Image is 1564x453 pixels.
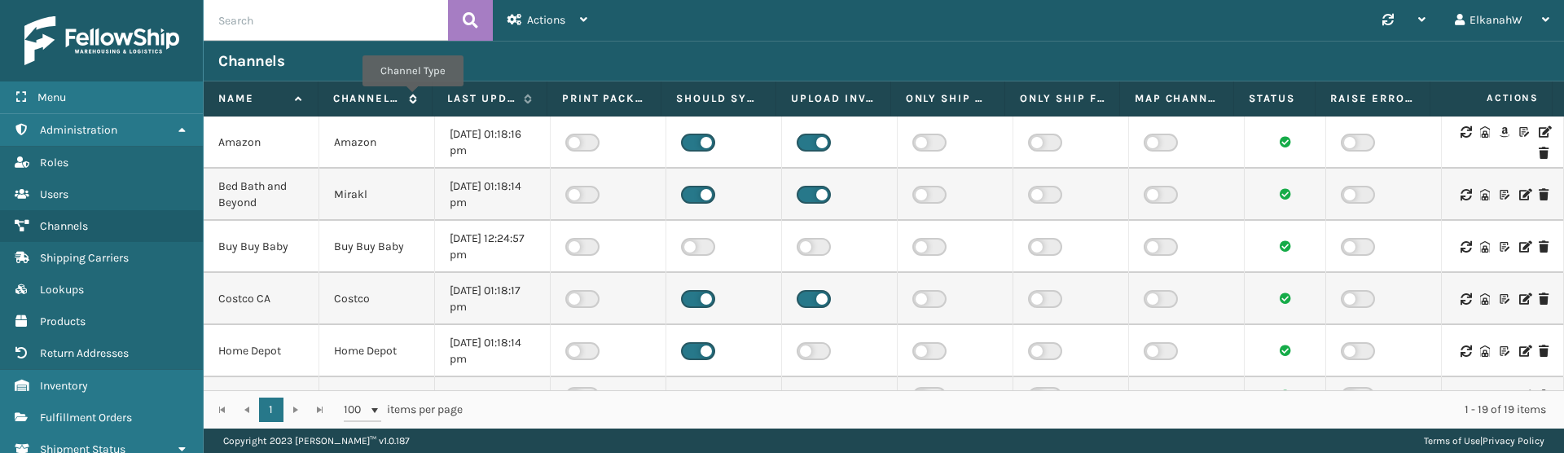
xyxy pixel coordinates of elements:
[1539,241,1549,253] i: Delete
[223,429,410,453] p: Copyright 2023 [PERSON_NAME]™ v 1.0.187
[344,402,368,418] span: 100
[906,91,991,106] label: Only Ship using Required Carrier Service
[319,221,435,273] td: Buy Buy Baby
[319,273,435,325] td: Costco
[40,251,129,265] span: Shipping Carriers
[319,169,435,221] td: Mirakl
[1539,147,1549,159] i: Delete
[1519,126,1529,138] i: Customize Label
[435,325,551,377] td: [DATE] 01:18:14 pm
[562,91,647,106] label: Print packing slip
[1280,240,1291,252] i: Channel sync succeeded.
[1280,136,1291,147] i: Channel sync succeeded.
[40,379,88,393] span: Inventory
[259,398,283,422] a: 1
[40,156,68,169] span: Roles
[1280,188,1291,200] i: Channel sync succeeded.
[1519,293,1529,305] i: Edit
[1480,345,1490,357] i: Warehouse Codes
[1249,91,1300,106] label: Status
[40,283,84,297] span: Lookups
[24,16,179,65] img: logo
[37,90,66,104] span: Menu
[40,187,68,201] span: Users
[1461,241,1470,253] i: Sync
[218,239,304,255] div: Buy Buy Baby
[1424,435,1480,446] a: Terms of Use
[333,91,402,106] label: Channel Type
[1461,189,1470,200] i: Sync
[218,91,287,106] label: Name
[319,117,435,169] td: Amazon
[1330,91,1415,106] label: Raise Error On Related FO
[40,314,86,328] span: Products
[218,134,304,151] div: Amazon
[40,219,88,233] span: Channels
[1461,345,1470,357] i: Sync
[1461,293,1470,305] i: Sync
[1424,429,1544,453] div: |
[1480,189,1490,200] i: Warehouse Codes
[435,221,551,273] td: [DATE] 12:24:57 pm
[1519,189,1529,200] i: Edit
[1480,241,1490,253] i: Warehouse Codes
[1020,91,1105,106] label: Only Ship from Required Warehouse
[1135,91,1219,106] label: Map Channel Service
[435,377,551,415] td: -
[527,13,565,27] span: Actions
[40,123,117,137] span: Administration
[435,117,551,169] td: [DATE] 01:18:16 pm
[1519,241,1529,253] i: Edit
[1539,126,1549,138] i: Edit
[1280,345,1291,356] i: Channel sync succeeded.
[344,398,463,422] span: items per page
[218,291,304,307] div: Costco CA
[1480,126,1490,138] i: Warehouse Codes
[1500,293,1509,305] i: Customize Label
[319,325,435,377] td: Home Depot
[218,343,304,359] div: Home Depot
[1280,389,1291,401] i: Channel sync succeeded.
[435,169,551,221] td: [DATE] 01:18:14 pm
[1461,126,1470,138] i: Sync
[791,91,876,106] label: Upload inventory
[676,91,761,106] label: Should Sync
[447,91,516,106] label: Last update time
[218,178,304,211] div: Bed Bath and Beyond
[319,377,435,415] td: Manual Orders
[435,273,551,325] td: [DATE] 01:18:17 pm
[1500,189,1509,200] i: Customize Label
[1280,292,1291,304] i: Channel sync succeeded.
[218,51,284,71] h3: Channels
[40,346,129,360] span: Return Addresses
[1539,293,1549,305] i: Delete
[1435,85,1549,112] span: Actions
[1539,345,1549,357] i: Delete
[1519,345,1529,357] i: Edit
[1483,435,1544,446] a: Privacy Policy
[1480,293,1490,305] i: Warehouse Codes
[485,402,1546,418] div: 1 - 19 of 19 items
[1500,345,1509,357] i: Customize Label
[40,411,132,424] span: Fulfillment Orders
[218,388,304,404] div: Manual Orders
[1539,189,1549,200] i: Delete
[1500,241,1509,253] i: Customize Label
[1500,126,1509,138] i: Amazon Templates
